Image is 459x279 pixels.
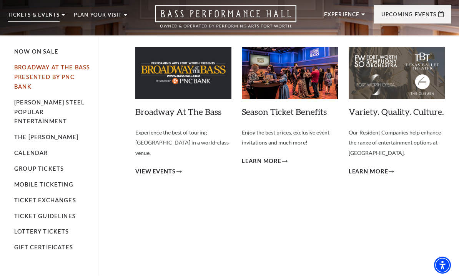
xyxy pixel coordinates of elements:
[14,49,58,55] a: Now On Sale
[135,47,231,99] img: Broadway At The Bass
[14,244,73,251] a: Gift Certificates
[349,47,445,99] img: Variety. Quality. Culture.
[242,128,338,148] p: Enjoy the best prices, exclusive event invitations and much more!
[74,13,122,22] p: Plan Your Visit
[14,99,85,125] a: [PERSON_NAME] Steel Popular Entertainment
[135,167,176,177] span: View Events
[242,107,327,117] a: Season Ticket Benefits
[349,107,444,117] a: Variety. Quality. Culture.
[14,182,73,188] a: Mobile Ticketing
[349,128,445,159] p: Our Resident Companies help enhance the range of entertainment options at [GEOGRAPHIC_DATA].
[14,64,90,90] a: Broadway At The Bass presented by PNC Bank
[135,128,231,159] p: Experience the best of touring [GEOGRAPHIC_DATA] in a world-class venue.
[242,47,338,99] img: Season Ticket Benefits
[14,150,48,156] a: Calendar
[135,167,182,177] a: View Events
[349,167,394,177] a: Learn More Variety. Quality. Culture.
[242,157,288,166] a: Learn More Season Ticket Benefits
[434,257,451,274] div: Accessibility Menu
[349,167,388,177] span: Learn More
[14,197,76,204] a: Ticket Exchanges
[381,12,436,22] p: Upcoming Events
[14,134,78,141] a: The [PERSON_NAME]
[127,5,324,36] a: Open this option
[324,12,359,22] p: Experience
[8,13,60,22] p: Tickets & Events
[242,157,281,166] span: Learn More
[14,166,64,172] a: Group Tickets
[14,213,76,220] a: Ticket Guidelines
[14,229,69,235] a: Lottery Tickets
[135,107,221,117] a: Broadway At The Bass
